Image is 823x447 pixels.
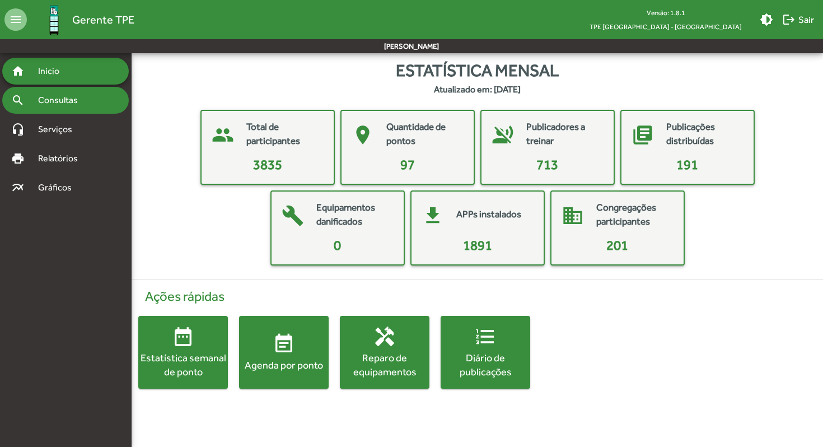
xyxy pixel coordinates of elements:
[31,152,92,165] span: Relatórios
[172,325,194,348] mat-icon: date_range
[676,157,698,172] span: 191
[526,120,602,148] mat-card-title: Publicadores a treinar
[463,238,492,253] span: 1891
[346,118,380,152] mat-icon: place
[31,64,76,78] span: Início
[606,238,628,253] span: 201
[138,316,228,389] button: Estatística semanal de ponto
[782,13,796,26] mat-icon: logout
[138,288,816,305] h4: Ações rápidas
[11,94,25,107] mat-icon: search
[11,181,25,194] mat-icon: multiline_chart
[340,351,429,379] div: Reparo de equipamentos
[400,157,415,172] span: 97
[441,316,530,389] button: Diário de publicações
[31,181,87,194] span: Gráficos
[536,157,558,172] span: 713
[474,325,497,348] mat-icon: format_list_numbered
[581,20,751,34] span: TPE [GEOGRAPHIC_DATA] - [GEOGRAPHIC_DATA]
[416,199,450,232] mat-icon: get_app
[138,351,228,379] div: Estatística semanal de ponto
[434,83,521,96] strong: Atualizado em: [DATE]
[456,207,521,222] mat-card-title: APPs instalados
[31,94,92,107] span: Consultas
[340,316,429,389] button: Reparo de equipamentos
[778,10,819,30] button: Sair
[11,123,25,136] mat-icon: headset_mic
[556,199,590,232] mat-icon: domain
[11,152,25,165] mat-icon: print
[373,325,396,348] mat-icon: handyman
[334,238,341,253] span: 0
[581,6,751,20] div: Versão: 1.8.1
[316,201,392,229] mat-card-title: Equipamentos danificados
[31,123,87,136] span: Serviços
[36,2,72,38] img: Logo
[276,199,310,232] mat-icon: build
[4,8,27,31] mat-icon: menu
[760,13,773,26] mat-icon: brightness_medium
[273,333,295,355] mat-icon: event_note
[27,2,134,38] a: Gerente TPE
[441,351,530,379] div: Diário de publicações
[239,358,329,372] div: Agenda por ponto
[486,118,520,152] mat-icon: voice_over_off
[386,120,462,148] mat-card-title: Quantidade de pontos
[596,201,672,229] mat-card-title: Congregações participantes
[396,58,559,83] span: Estatística mensal
[253,157,282,172] span: 3835
[206,118,240,152] mat-icon: people
[239,316,329,389] button: Agenda por ponto
[72,11,134,29] span: Gerente TPE
[666,120,742,148] mat-card-title: Publicações distribuídas
[626,118,660,152] mat-icon: library_books
[11,64,25,78] mat-icon: home
[246,120,322,148] mat-card-title: Total de participantes
[782,10,814,30] span: Sair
